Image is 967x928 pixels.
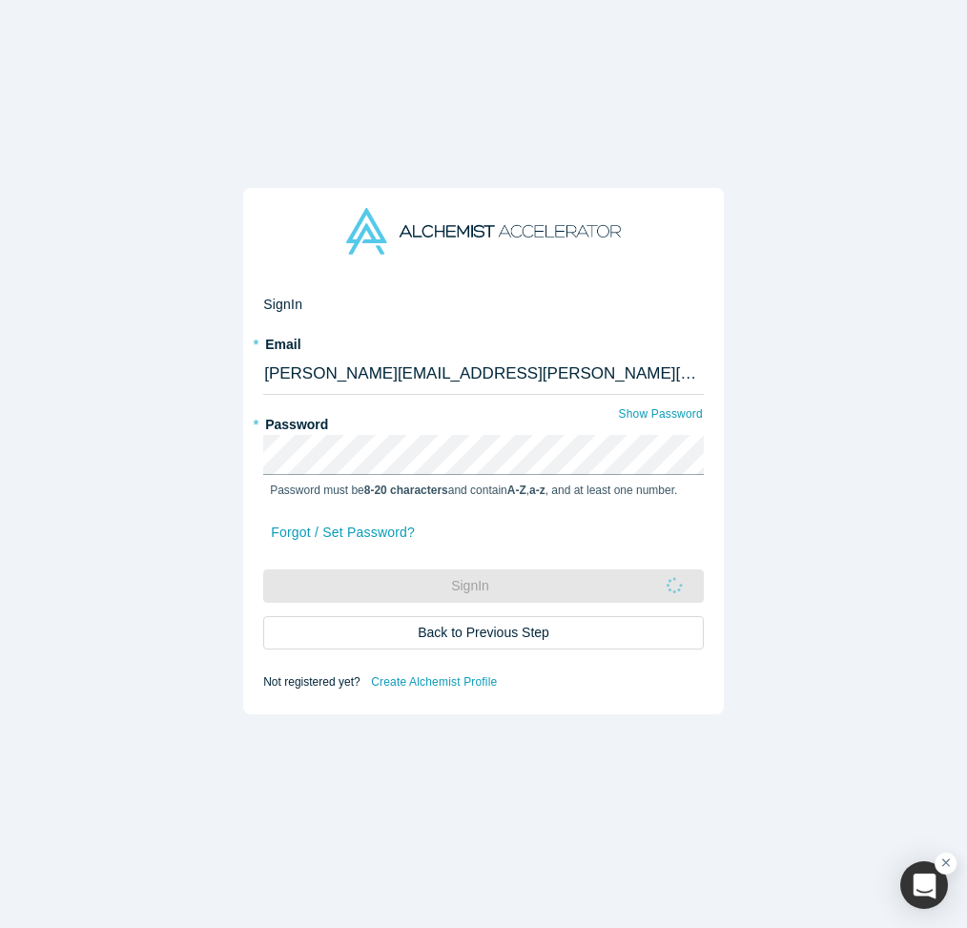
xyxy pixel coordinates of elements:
[618,402,704,426] button: Show Password
[529,484,545,497] strong: a-z
[263,674,360,688] span: Not registered yet?
[270,482,697,499] p: Password must be and contain , , and at least one number.
[263,295,704,315] h2: Sign In
[507,484,526,497] strong: A-Z
[263,616,704,650] button: Back to Previous Step
[364,484,448,497] strong: 8-20 characters
[370,670,498,694] a: Create Alchemist Profile
[263,569,704,603] button: SignIn
[263,328,704,355] label: Email
[270,516,416,549] a: Forgot / Set Password?
[263,408,704,435] label: Password
[346,208,621,255] img: Alchemist Accelerator Logo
